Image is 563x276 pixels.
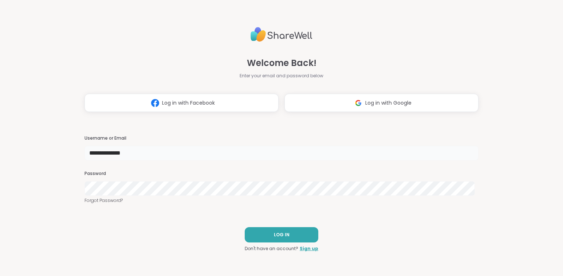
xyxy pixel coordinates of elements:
[84,197,479,204] a: Forgot Password?
[84,135,479,141] h3: Username or Email
[251,24,312,45] img: ShareWell Logo
[284,94,479,112] button: Log in with Google
[84,171,479,177] h3: Password
[274,232,290,238] span: LOG IN
[351,96,365,110] img: ShareWell Logomark
[84,94,279,112] button: Log in with Facebook
[245,227,318,242] button: LOG IN
[247,57,316,70] span: Welcome Back!
[365,99,412,107] span: Log in with Google
[148,96,162,110] img: ShareWell Logomark
[240,73,323,79] span: Enter your email and password below
[245,245,298,252] span: Don't have an account?
[300,245,318,252] a: Sign up
[162,99,215,107] span: Log in with Facebook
